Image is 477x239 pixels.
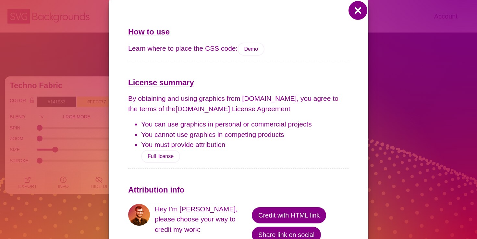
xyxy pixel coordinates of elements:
[141,129,349,140] li: You cannot use graphics in competing products
[128,43,349,56] p: Learn where to place the CSS code:
[128,204,150,226] img: matt-visiwig-portrait.jpg
[128,78,194,87] span: License summary
[141,150,180,163] a: Full license
[141,139,349,150] li: You must provide attribution
[128,93,349,114] p: By obtaining and using graphics from [DOMAIN_NAME], you agree to the terms of the
[252,207,326,223] button: Credit with HTML link
[141,119,349,129] li: You can use graphics in personal or commercial projects
[238,43,264,56] a: Demo
[176,105,290,113] a: [DOMAIN_NAME] License Agreement
[128,185,184,194] span: Attribution info
[128,27,170,36] span: How to use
